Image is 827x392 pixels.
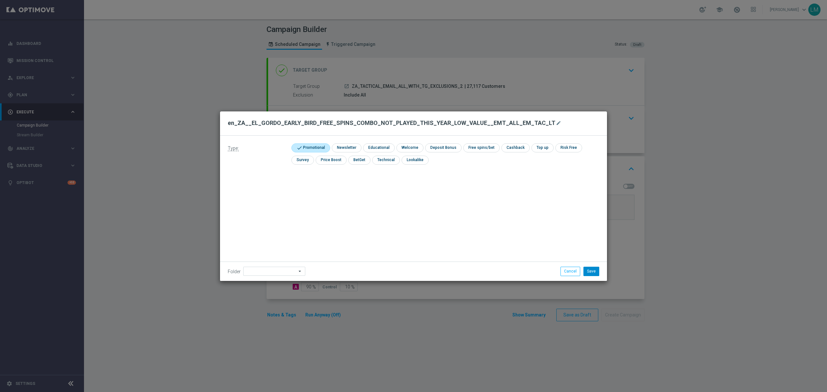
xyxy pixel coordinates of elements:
[228,119,555,127] h2: en_ZA__EL_GORDO_EARLY_BIRD_FREE_SPINS_COMBO_NOT_PLAYED_THIS_YEAR_LOW_VALUE__EMT_ALL_EM_TAC_LT
[560,267,580,276] button: Cancel
[583,267,599,276] button: Save
[555,119,563,127] button: mode_edit
[297,267,303,275] i: arrow_drop_down
[228,146,239,151] span: Type:
[228,269,241,274] label: Folder
[556,120,561,126] i: mode_edit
